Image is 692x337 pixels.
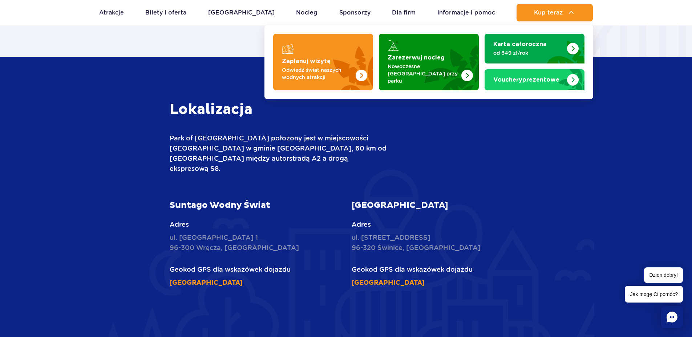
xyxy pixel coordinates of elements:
[493,77,522,83] span: Vouchery
[352,264,523,275] p: Geokod GPS dla wskazówek dojazdu
[170,200,270,211] strong: Suntago Wodny Świat
[437,4,495,21] a: Informacje i pomoc
[534,9,563,16] span: Kup teraz
[170,100,388,119] h3: Lokalizacja
[352,200,448,211] strong: [GEOGRAPHIC_DATA]
[273,34,373,90] a: Zaplanuj wizytę
[388,63,458,85] p: Nowoczesne [GEOGRAPHIC_DATA] przy parku
[170,133,388,174] p: Park of [GEOGRAPHIC_DATA] położony jest w miejscowości [GEOGRAPHIC_DATA] w gminie [GEOGRAPHIC_DAT...
[170,264,341,275] p: Geokod GPS dla wskazówek dojazdu
[170,219,341,230] p: Adres
[493,49,564,57] p: od 649 zł/rok
[282,66,353,81] p: Odwiedź świat naszych wodnych atrakcji
[352,233,523,253] p: ul. [STREET_ADDRESS] 96-320 Świnice, [GEOGRAPHIC_DATA]
[352,279,425,287] a: [GEOGRAPHIC_DATA]
[493,77,559,83] strong: prezentowe
[379,34,479,90] a: Zarezerwuj nocleg
[485,34,584,63] a: Karta całoroczna
[388,55,445,61] strong: Zarezerwuj nocleg
[296,4,317,21] a: Nocleg
[170,233,341,253] p: ul. [GEOGRAPHIC_DATA] 1 96-300 Wręcza, [GEOGRAPHIC_DATA]
[145,4,186,21] a: Bilety i oferta
[485,69,584,90] a: Vouchery prezentowe
[99,4,124,21] a: Atrakcje
[661,306,683,328] div: Chat
[282,58,331,64] strong: Zaplanuj wizytę
[392,4,416,21] a: Dla firm
[493,41,547,47] strong: Karta całoroczna
[517,4,593,21] button: Kup teraz
[339,4,371,21] a: Sponsorzy
[625,286,683,303] span: Jak mogę Ci pomóc?
[170,279,243,287] a: [GEOGRAPHIC_DATA]
[208,4,275,21] a: [GEOGRAPHIC_DATA]
[644,267,683,283] span: Dzień dobry!
[352,219,523,230] p: Adres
